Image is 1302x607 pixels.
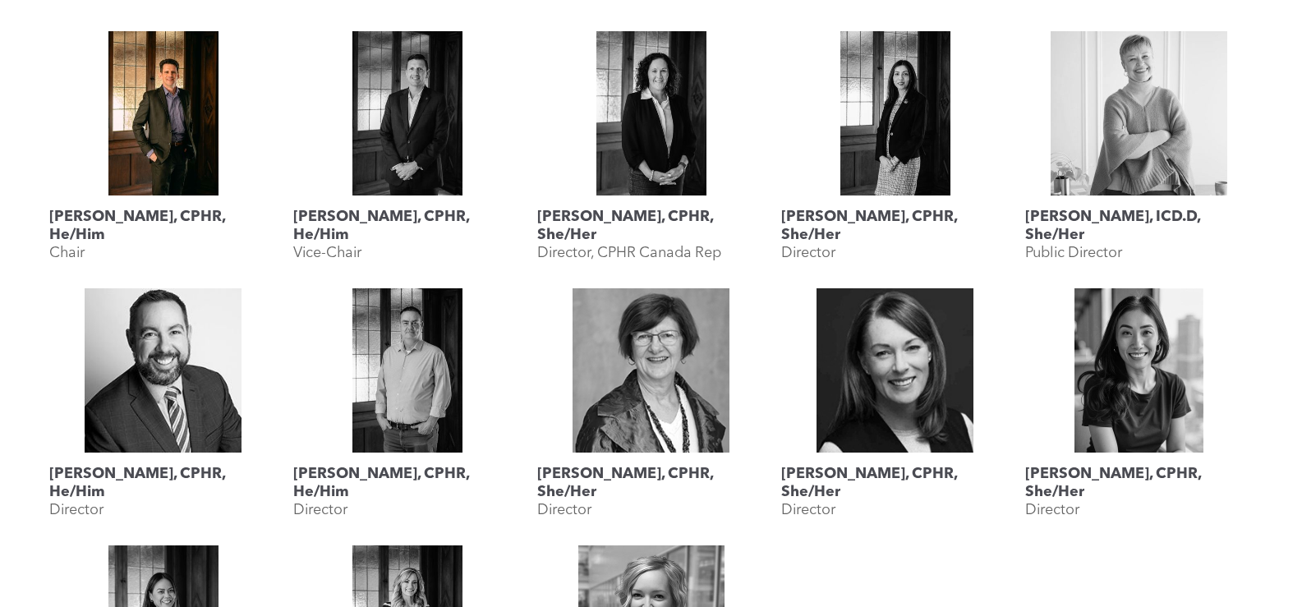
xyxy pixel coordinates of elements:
h3: [PERSON_NAME], ICD.D, She/Her [1025,208,1253,244]
a: Lyn Brown, ICD.D, She/Her [1025,31,1253,195]
a: Geordie MacPherson, CPHR, He/Him [49,31,277,195]
a: Karen Krull, CPHR, She/Her [781,288,1009,453]
h3: [PERSON_NAME], CPHR, She/Her [537,465,765,501]
h3: [PERSON_NAME], CPHR, He/Him [293,465,521,501]
h3: [PERSON_NAME], CPHR, He/Him [293,208,521,244]
a: Rebecca Lee, CPHR, She/Her [1025,288,1253,453]
p: Chair [49,244,85,262]
p: Director, CPHR Canada Rep [537,244,721,262]
a: Jesse Grieder, CPHR, He/Him [293,31,521,195]
a: Mahyar Alinejad, CPHR, She/Her [781,31,1009,195]
p: Director [781,244,835,262]
p: Director [49,501,104,519]
h3: [PERSON_NAME], CPHR, She/Her [781,465,1009,501]
h3: [PERSON_NAME], CPHR, She/Her [1025,465,1253,501]
p: Public Director [1025,244,1122,262]
h3: [PERSON_NAME], CPHR, She/Her [781,208,1009,244]
p: Director [293,501,347,519]
a: Rob Caswell, CPHR, He/Him [49,288,277,453]
a: Landis Jackson, CPHR, She/Her [537,288,765,453]
p: Vice-Chair [293,244,361,262]
h3: [PERSON_NAME], CPHR, He/Him [49,465,277,501]
h3: [PERSON_NAME], CPHR, She/Her [537,208,765,244]
p: Director [781,501,835,519]
p: Director [1025,501,1079,519]
h3: [PERSON_NAME], CPHR, He/Him [49,208,277,244]
a: Lisa Watson, CPHR, She/Her [537,31,765,195]
p: Director [537,501,591,519]
a: Rob Dombowsky, CPHR, He/Him [293,288,521,453]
